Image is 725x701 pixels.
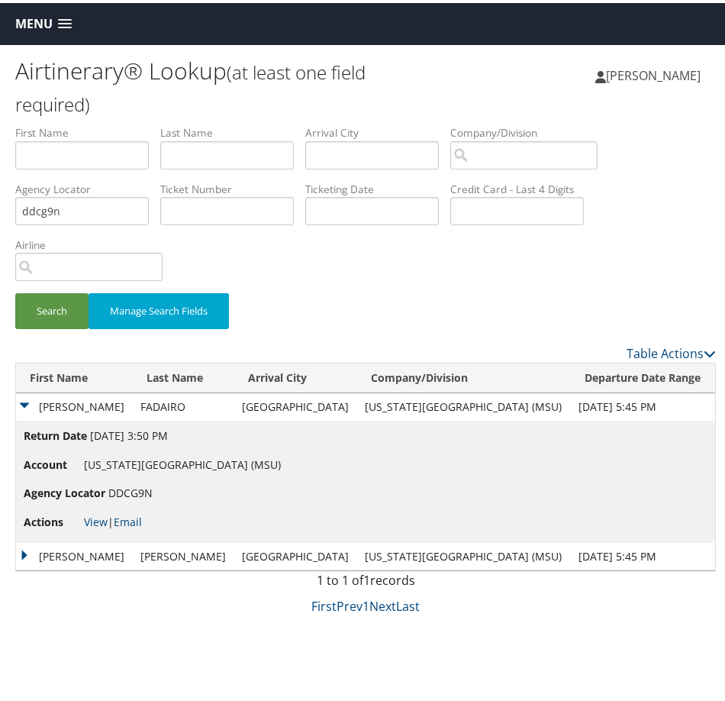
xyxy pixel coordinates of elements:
label: Arrival City [305,122,450,137]
td: FADAIRO [133,390,234,418]
td: [PERSON_NAME] [133,540,234,567]
td: [US_STATE][GEOGRAPHIC_DATA] (MSU) [357,540,571,567]
a: Menu [8,8,79,34]
a: Email [114,512,142,526]
span: Actions [24,511,81,528]
td: [DATE] 5:45 PM [571,540,715,567]
th: Last Name: activate to sort column ascending [133,360,234,390]
td: [PERSON_NAME] [16,390,133,418]
a: Table Actions [627,342,716,359]
a: 1 [362,595,369,612]
span: [PERSON_NAME] [606,64,701,81]
span: Menu [15,14,53,28]
a: First [311,595,337,612]
span: [DATE] 3:50 PM [90,425,168,440]
a: View [84,512,108,526]
label: Credit Card - Last 4 Digits [450,179,595,194]
td: [DATE] 5:45 PM [571,390,715,418]
button: Manage Search Fields [89,290,229,326]
th: First Name: activate to sort column ascending [16,360,133,390]
span: DDCG9N [108,483,153,497]
td: [GEOGRAPHIC_DATA] [234,390,357,418]
label: Ticket Number [160,179,305,194]
button: Search [15,290,89,326]
td: [US_STATE][GEOGRAPHIC_DATA] (MSU) [357,390,571,418]
th: Company/Division [357,360,571,390]
a: [PERSON_NAME] [595,50,716,95]
span: | [84,512,142,526]
span: Account [24,454,81,470]
label: Agency Locator [15,179,160,194]
label: First Name [15,122,160,137]
label: Company/Division [450,122,609,137]
label: Last Name [160,122,305,137]
h1: Airtinerary® Lookup [15,52,366,116]
a: Prev [337,595,362,612]
label: Ticketing Date [305,179,450,194]
td: [GEOGRAPHIC_DATA] [234,540,357,567]
span: 1 [363,569,370,586]
span: [US_STATE][GEOGRAPHIC_DATA] (MSU) [84,454,281,469]
td: [PERSON_NAME] [16,540,133,567]
a: Last [396,595,420,612]
label: Airline [15,234,174,250]
div: 1 to 1 of records [15,568,716,594]
th: Arrival City: activate to sort column ascending [234,360,357,390]
span: Agency Locator [24,482,105,499]
th: Departure Date Range: activate to sort column ascending [571,360,715,390]
a: Next [369,595,396,612]
span: Return Date [24,425,87,441]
